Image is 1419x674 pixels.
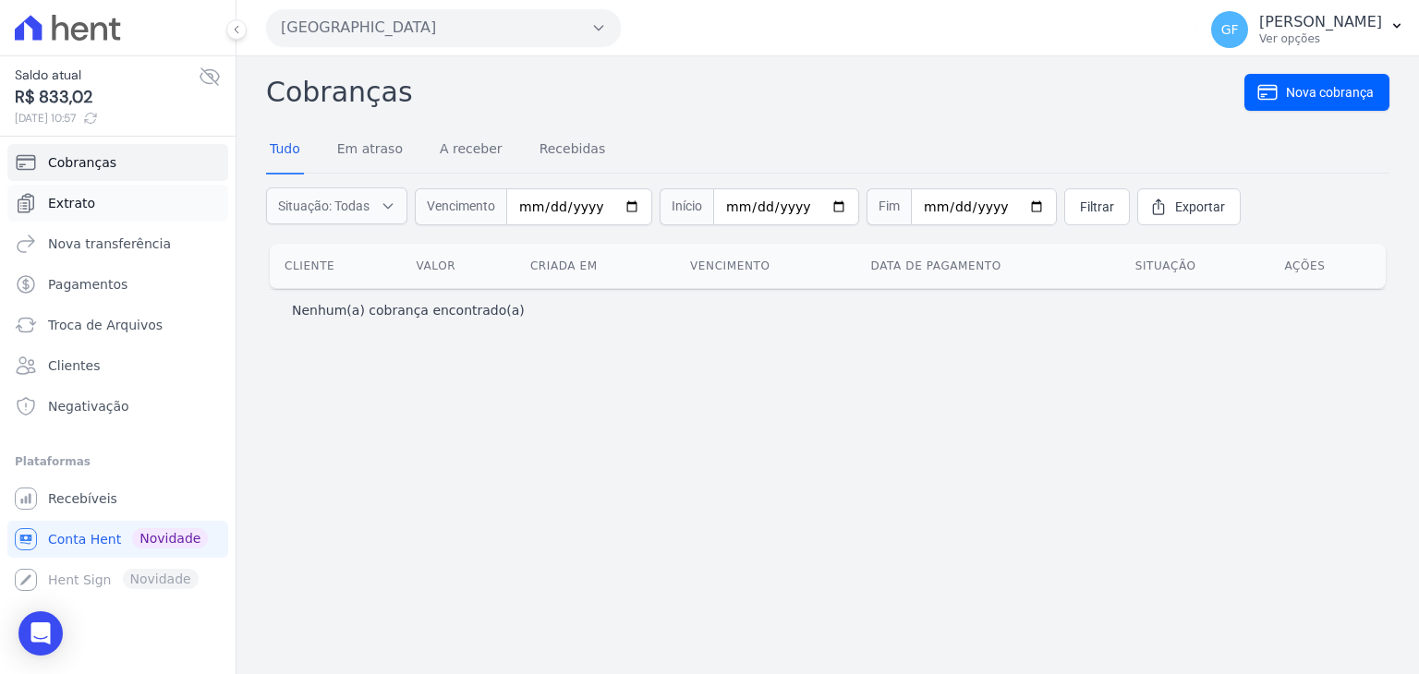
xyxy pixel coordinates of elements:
[292,301,525,319] p: Nenhum(a) cobrança encontrado(a)
[132,528,208,548] span: Novidade
[856,244,1121,288] th: Data de pagamento
[334,126,406,175] a: Em atraso
[1137,188,1241,225] a: Exportar
[48,153,116,172] span: Cobranças
[436,126,506,175] a: A receber
[15,144,221,598] nav: Sidebar
[48,235,171,253] span: Nova transferência
[1244,74,1389,111] a: Nova cobrança
[15,66,199,85] span: Saldo atual
[1064,188,1130,225] a: Filtrar
[1121,244,1270,288] th: Situação
[48,356,100,375] span: Clientes
[7,307,228,343] a: Troca de Arquivos
[515,244,675,288] th: Criada em
[7,480,228,517] a: Recebíveis
[18,611,63,656] div: Open Intercom Messenger
[48,275,127,294] span: Pagamentos
[1259,31,1382,46] p: Ver opções
[7,185,228,222] a: Extrato
[270,244,402,288] th: Cliente
[278,197,370,215] span: Situação: Todas
[48,530,121,548] span: Conta Hent
[1259,13,1382,31] p: [PERSON_NAME]
[1221,23,1239,36] span: GF
[1196,4,1419,55] button: GF [PERSON_NAME] Ver opções
[675,244,856,288] th: Vencimento
[1269,244,1386,288] th: Ações
[48,316,163,334] span: Troca de Arquivos
[1286,83,1374,102] span: Nova cobrança
[7,388,228,425] a: Negativação
[266,9,621,46] button: [GEOGRAPHIC_DATA]
[15,85,199,110] span: R$ 833,02
[15,110,199,126] span: [DATE] 10:57
[7,266,228,303] a: Pagamentos
[1080,198,1114,216] span: Filtrar
[7,225,228,262] a: Nova transferência
[1175,198,1225,216] span: Exportar
[48,489,117,508] span: Recebíveis
[266,187,407,224] button: Situação: Todas
[7,144,228,181] a: Cobranças
[15,451,221,473] div: Plataformas
[660,188,713,225] span: Início
[266,126,304,175] a: Tudo
[266,71,1244,113] h2: Cobranças
[7,521,228,558] a: Conta Hent Novidade
[867,188,911,225] span: Fim
[48,397,129,415] span: Negativação
[536,126,610,175] a: Recebidas
[402,244,515,288] th: Valor
[415,188,506,225] span: Vencimento
[7,347,228,384] a: Clientes
[48,194,95,212] span: Extrato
